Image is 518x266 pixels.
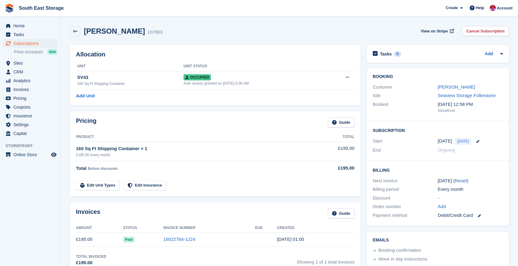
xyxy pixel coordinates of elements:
[446,5,458,11] span: Create
[76,208,100,218] h2: Invoices
[373,238,503,243] h2: Emails
[497,5,513,11] span: Account
[311,142,354,161] td: £195.00
[50,151,57,158] a: Preview store
[328,208,355,218] a: Guide
[3,30,57,39] a: menu
[13,76,50,85] span: Analytics
[373,101,438,114] div: Booked
[163,223,255,233] th: Invoice Number
[3,103,57,111] a: menu
[3,94,57,103] a: menu
[84,27,145,35] h2: [PERSON_NAME]
[3,150,57,159] a: menu
[123,180,166,190] a: Edit Insurance
[13,120,50,129] span: Settings
[373,74,503,79] h2: Booking
[13,59,50,67] span: Sites
[76,51,355,58] h2: Allocation
[373,177,438,184] div: Next invoice
[438,138,452,145] time: 2025-09-18 00:00:00 UTC
[76,233,123,246] td: £195.00
[3,59,57,67] a: menu
[373,92,438,99] div: Site
[380,51,392,57] h2: Tasks
[76,132,311,142] th: Product
[373,212,438,219] div: Payment method
[13,39,50,48] span: Subscriptions
[311,132,354,142] th: Total
[13,85,50,94] span: Invoices
[16,3,66,13] a: South East Storage
[485,51,493,58] a: Add
[476,5,484,11] span: Help
[13,112,50,120] span: Insurance
[438,101,503,108] div: [DATE] 12:58 PM
[379,247,421,254] div: Booking confirmation
[163,237,195,242] a: 16022764-1224
[3,129,57,138] a: menu
[438,212,503,219] div: Debit/Credit Card
[394,51,401,57] div: 0
[490,5,496,11] img: Roger Norris
[373,127,503,133] h2: Subscription
[373,195,438,202] div: Discount
[373,147,438,154] div: End
[438,93,496,98] a: Seaview Storage Folkestone
[76,254,106,259] div: Total Invoiced
[77,74,184,81] div: SV43
[3,68,57,76] a: menu
[373,167,503,173] h2: Billing
[373,138,438,145] div: Start
[13,150,50,159] span: Online Store
[438,84,475,89] a: [PERSON_NAME]
[76,117,97,127] h2: Pricing
[14,49,57,55] a: Price increases NEW
[5,143,60,149] span: Storefront
[373,84,438,91] div: Customer
[13,94,50,103] span: Pricing
[123,223,163,233] th: Status
[455,138,472,145] span: [DATE]
[421,28,448,34] span: View on Stripe
[3,22,57,30] a: menu
[3,112,57,120] a: menu
[418,26,455,36] a: View on Stripe
[311,165,354,172] div: £195.00
[455,178,467,183] a: Reset
[438,195,503,202] div: -
[277,223,355,233] th: Created
[184,74,211,80] span: Occupied
[328,117,355,127] a: Guide
[184,81,327,86] div: Auto access granted on [DATE] 6:00 AM
[14,49,43,55] span: Price increases
[255,223,277,233] th: Due
[147,29,163,36] div: 107803
[3,120,57,129] a: menu
[3,76,57,85] a: menu
[47,49,57,55] div: NEW
[76,180,120,190] a: Edit Unit Types
[13,68,50,76] span: CRM
[76,166,87,171] span: Total
[462,26,509,36] a: Cancel Subscription
[438,177,503,184] div: [DATE] ( )
[184,62,327,71] th: Unit Status
[76,152,311,158] div: £195.00 every month
[88,167,118,171] span: Before discounts
[3,39,57,48] a: menu
[5,4,14,13] img: stora-icon-8386f47178a22dfd0bd8f6a31ec36ba5ce8667c1dd55bd0f319d3a0aa187defe.svg
[76,93,95,99] a: Add Unit
[277,237,304,242] time: 2025-09-18 00:00:16 UTC
[438,147,455,153] span: Ongoing
[77,81,184,86] div: 160 Sq Ft Shipping Container
[76,62,184,71] th: Unit
[13,30,50,39] span: Tasks
[379,256,427,263] div: Move in day instructions
[373,203,438,210] div: Order number
[76,145,311,152] div: 160 Sq Ft Shipping Container × 1
[13,103,50,111] span: Coupons
[438,108,503,114] div: Storefront
[3,85,57,94] a: menu
[76,223,123,233] th: Amount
